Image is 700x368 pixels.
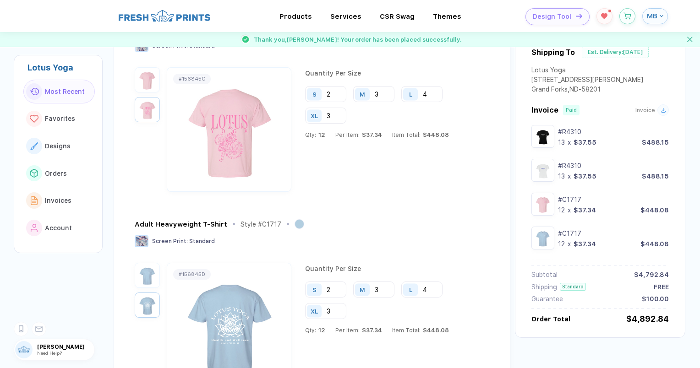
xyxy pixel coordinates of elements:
span: Orders [45,170,67,177]
sup: 1 [608,10,611,12]
div: # 156845D [179,271,205,277]
div: $448.08 [640,240,669,248]
div: Shipping [531,283,557,291]
span: Screen Print : [152,238,188,244]
img: f2d51e56-e70d-4959-8206-f9a008a818e3_nt_back_1753131864106.jpg [137,99,158,120]
div: Item Total: [392,327,449,334]
div: S [312,286,317,293]
button: link to iconInvoices [23,189,95,212]
div: $4,892.84 [626,314,669,324]
div: $37.34 [574,206,596,214]
img: f2d51e56-e70d-4959-8206-f9a008a818e3_nt_back_1753131864106.jpg [170,76,289,183]
span: Invoices [45,197,71,204]
span: Standard [189,238,215,244]
span: $37.34 [360,131,382,138]
span: Need Help? [37,350,62,356]
div: Quantity Per Size [305,70,487,86]
img: 0306bae6-e006-48dd-a42d-a748db7eaf90_nt_front_1750714550406.jpg [534,161,552,179]
button: link to iconFavorites [23,107,95,131]
div: Grand Forks , ND - 58201 [531,86,643,95]
span: [PERSON_NAME] [37,344,94,350]
img: Screen Print [135,235,148,247]
div: CSR SwagToggle dropdown menu [380,12,415,21]
div: 13 [558,139,565,146]
div: #C1717 [558,196,669,203]
img: link to icon [31,224,38,232]
button: Design Toolicon [525,8,590,25]
img: 7381539d-1cee-411e-8fca-e5b6ef286a23_nt_front_1750714504059.jpg [534,127,552,146]
div: L [409,286,412,293]
div: $37.55 [574,173,596,180]
img: link to icon [30,88,39,96]
div: Shipping To [531,48,575,57]
span: Favorites [45,115,75,122]
div: M [360,91,365,97]
div: M [360,286,365,293]
span: Most Recent [45,88,85,95]
img: icon [576,14,582,19]
img: f2d51e56-e70d-4959-8206-f9a008a818e3_nt_front_1753131864104.jpg [534,195,552,213]
div: Guarantee [531,295,563,303]
button: link to iconOrders [23,162,95,185]
div: $488.15 [642,173,669,180]
div: 12 [558,240,565,248]
img: f2d51e56-e70d-4959-8206-f9a008a818e3_nt_front_1753131864104.jpg [137,70,158,90]
span: Design Tool [533,13,571,21]
span: Thank you, [PERSON_NAME] ! Your order has been placed successfully. [254,36,462,43]
div: 13 [558,173,565,180]
div: $448.08 [640,206,669,214]
span: 12 [316,131,325,138]
div: Quantity Per Size [305,265,487,281]
img: user profile [15,341,33,358]
button: link to iconMost Recent [23,80,95,103]
img: link to icon [30,142,38,149]
div: $37.55 [574,139,596,146]
div: $4,792.84 [634,271,669,278]
div: Lotus Yoga [27,63,95,72]
div: XL [311,112,318,119]
div: S [312,91,317,97]
div: Qty: [305,131,325,138]
div: Paid [566,107,577,113]
img: success gif [238,32,253,47]
div: Lotus Yoga [531,66,643,76]
div: [STREET_ADDRESS][PERSON_NAME] [531,76,643,86]
div: ProductsToggle dropdown menu chapters [279,12,312,21]
span: Invoice [635,107,655,114]
div: Style # C1717 [241,221,281,228]
span: 12 [316,327,325,334]
div: ServicesToggle dropdown menu [330,12,361,21]
img: 825721cd-a165-4f03-a677-699e1c8b96ff_nt_front_1753132140571.jpg [137,265,158,286]
img: logo [119,9,210,23]
div: Per Item: [335,131,382,138]
div: Order Total [531,315,570,323]
div: Adult Heavyweight T-Shirt [135,220,227,228]
span: MB [647,12,657,20]
span: Invoice [531,106,558,114]
span: Account [45,224,72,232]
div: x [567,139,572,146]
img: link to icon [31,196,38,205]
div: x [567,173,572,180]
div: $100.00 [642,295,669,303]
div: Standard [560,283,586,291]
div: XL [311,308,318,314]
img: link to icon [30,115,38,123]
span: Designs [45,142,71,150]
span: $448.08 [421,327,449,334]
img: 825721cd-a165-4f03-a677-699e1c8b96ff_nt_front_1753132140571.jpg [534,229,552,247]
div: ThemesToggle dropdown menu [433,12,461,21]
button: link to iconDesigns [23,134,95,158]
div: #C1717 [558,230,669,237]
div: x [567,240,572,248]
img: 825721cd-a165-4f03-a677-699e1c8b96ff_nt_back_1753132140574.jpg [137,295,158,315]
button: MB [642,8,668,24]
button: link to iconAccount [23,216,95,240]
span: $448.08 [421,131,449,138]
div: #R4310 [558,128,669,135]
div: x [567,206,572,214]
div: $37.34 [574,240,596,248]
div: #R4310 [558,162,669,169]
div: Qty: [305,327,325,334]
img: link to icon [30,169,38,177]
